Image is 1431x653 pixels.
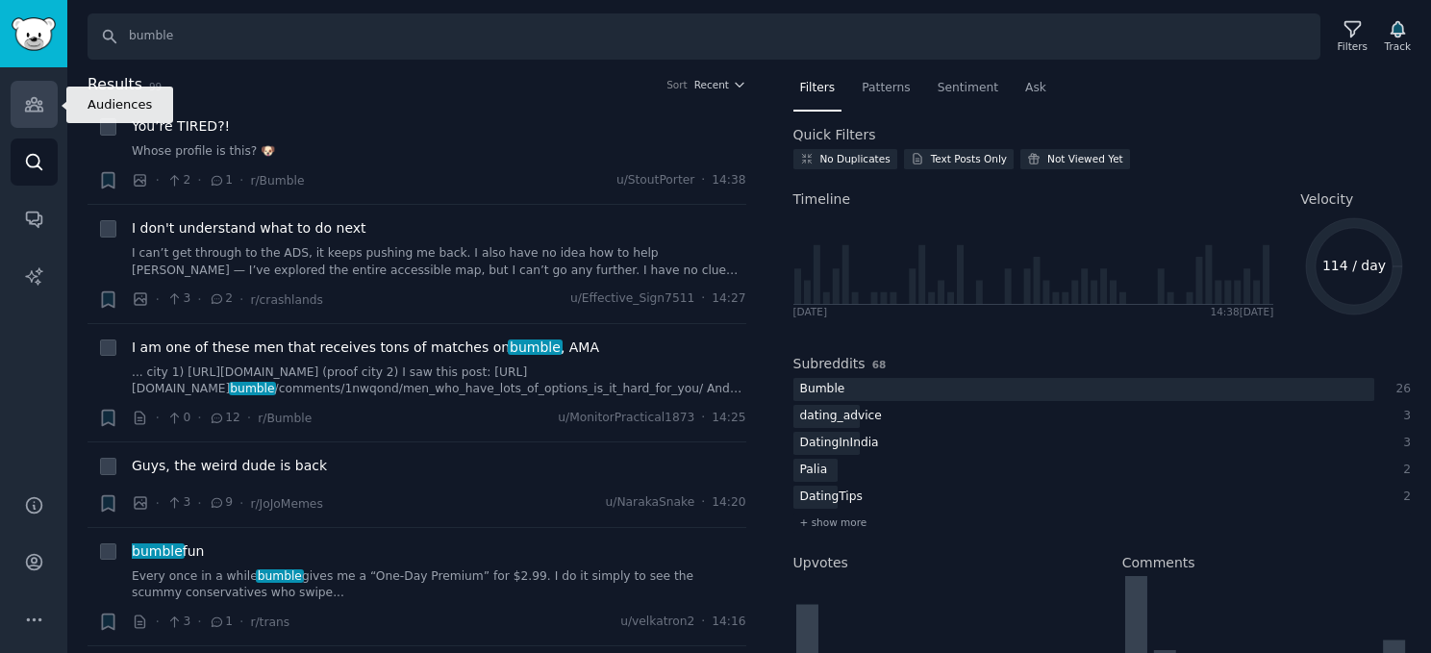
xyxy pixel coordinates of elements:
div: 2 [1394,489,1412,506]
div: 3 [1394,408,1412,425]
span: · [239,170,243,190]
span: 2 [166,172,190,189]
span: 14:16 [712,614,745,631]
div: Sort [666,78,688,91]
span: r/Bumble [250,174,304,188]
span: 12 [209,410,240,427]
span: · [156,493,160,514]
span: · [701,290,705,308]
span: · [197,289,201,310]
div: Not Viewed Yet [1047,152,1123,165]
span: u/Effective_Sign7511 [570,290,694,308]
span: · [156,612,160,632]
span: · [156,170,160,190]
span: u/MonitorPractical1873 [558,410,694,427]
div: 3 [1394,435,1412,452]
span: 9 [209,494,233,512]
a: You’re TIRED?! [132,116,230,137]
span: Recent [694,78,729,91]
button: Track [1378,16,1418,57]
div: 26 [1394,381,1412,398]
span: r/JoJoMemes [250,497,322,511]
span: · [239,612,243,632]
span: + show more [800,515,867,529]
div: Filters [1338,39,1368,53]
a: Every once in a whilebumblegives me a “One-Day Premium” for $2.99. I do it simply to see the scum... [132,568,746,602]
div: 14:38 [DATE] [1210,305,1273,318]
span: · [197,170,201,190]
span: 14:25 [712,410,745,427]
span: · [701,494,705,512]
text: 114 / day [1322,258,1386,273]
a: I can’t get through to the ADS, it keeps pushing me back. I also have no idea how to help [PERSON... [132,245,746,279]
span: 0 [166,410,190,427]
span: u/StoutPorter [616,172,694,189]
span: 1 [209,172,233,189]
a: I don't understand what to do next [132,218,366,239]
div: Palia [793,459,835,483]
a: I am one of these men that receives tons of matches onbumble, AMA [132,338,599,358]
span: 1 [209,614,233,631]
h2: Comments [1122,553,1195,573]
div: 2 [1394,462,1412,479]
span: 99 [149,81,162,92]
div: Bumble [793,378,852,402]
div: DatingInIndia [793,432,886,456]
img: GummySearch logo [12,17,56,51]
h2: Subreddits [793,354,866,374]
span: Results [88,73,142,97]
a: Guys, the weird dude is back [132,456,327,476]
span: Ask [1025,80,1046,97]
span: bumble [508,339,562,355]
span: r/trans [250,615,289,629]
span: · [156,408,160,428]
span: · [701,172,705,189]
span: r/Bumble [258,412,312,425]
div: No Duplicates [820,152,891,165]
span: Patterns [862,80,910,97]
span: bumble [130,543,184,559]
span: fun [132,541,204,562]
span: Filters [800,80,836,97]
span: r/crashlands [250,293,322,307]
input: Search Keyword [88,13,1320,60]
span: 3 [166,494,190,512]
span: · [239,289,243,310]
span: Sentiment [938,80,998,97]
span: 2 [209,290,233,308]
span: bumble [256,569,304,583]
span: u/velkatron2 [620,614,694,631]
h2: Quick Filters [793,125,876,145]
a: bumblefun [132,541,204,562]
span: · [247,408,251,428]
span: · [701,410,705,427]
span: 68 [872,359,887,370]
span: · [197,493,201,514]
span: 14:20 [712,494,745,512]
a: Whose profile is this? 🐶 [132,143,746,161]
a: ... city 1) [URL][DOMAIN_NAME] (proof city 2) I saw this post: [URL][DOMAIN_NAME]bumble/comments/... [132,364,746,398]
div: dating_advice [793,405,889,429]
span: 14:38 [712,172,745,189]
span: 3 [166,614,190,631]
span: · [701,614,705,631]
span: u/NarakaSnake [606,494,695,512]
span: · [197,408,201,428]
h2: Upvotes [793,553,848,573]
div: DatingTips [793,486,869,510]
span: · [197,612,201,632]
button: Recent [694,78,746,91]
div: [DATE] [793,305,828,318]
span: · [239,493,243,514]
span: bumble [229,382,277,395]
span: I am one of these men that receives tons of matches on , AMA [132,338,599,358]
div: Track [1385,39,1411,53]
div: Text Posts Only [931,152,1007,165]
span: Timeline [793,189,851,210]
span: · [156,289,160,310]
span: Velocity [1300,189,1353,210]
span: 3 [166,290,190,308]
